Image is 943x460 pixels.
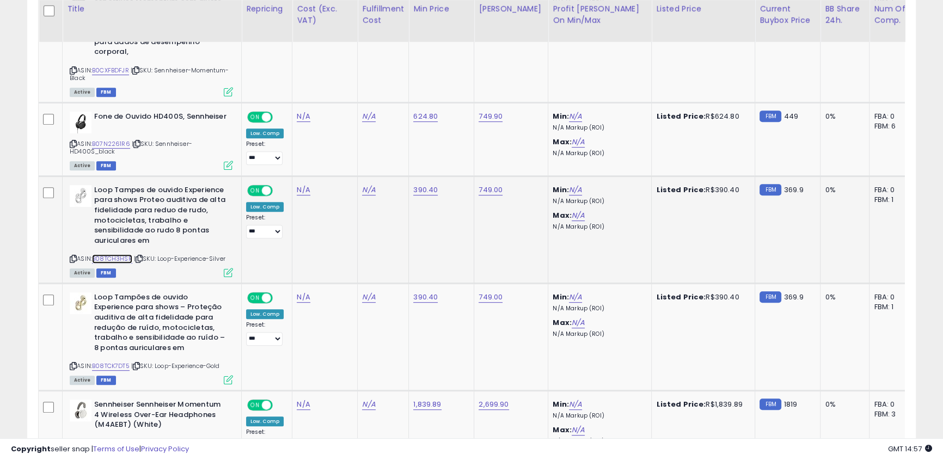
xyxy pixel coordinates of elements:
[413,185,438,195] a: 390.40
[362,292,375,303] a: N/A
[413,399,441,410] a: 1,839.89
[11,444,189,455] div: seller snap | |
[297,185,310,195] a: N/A
[784,292,804,302] span: 369.9
[553,399,569,409] b: Min:
[760,3,816,26] div: Current Buybox Price
[784,399,798,409] span: 1819
[70,112,91,133] img: 31d+sz6lFRL._SL40_.jpg
[825,112,861,121] div: 0%
[825,400,861,409] div: 0%
[479,185,503,195] a: 749.00
[760,111,781,122] small: FBM
[246,214,284,238] div: Preset:
[825,292,861,302] div: 0%
[553,330,643,338] p: N/A Markup (ROI)
[572,137,585,148] a: N/A
[413,111,438,122] a: 624.80
[70,161,95,170] span: All listings currently available for purchase on Amazon
[297,399,310,410] a: N/A
[96,88,116,97] span: FBM
[784,185,804,195] span: 369.9
[825,3,865,26] div: BB Share 24h.
[248,293,262,302] span: ON
[656,185,746,195] div: R$390.40
[70,88,95,97] span: All listings currently available for purchase on Amazon
[553,412,643,420] p: N/A Markup (ROI)
[760,291,781,303] small: FBM
[553,305,643,312] p: N/A Markup (ROI)
[11,444,51,454] strong: Copyright
[888,444,932,454] span: 2025-09-17 14:57 GMT
[70,376,95,385] span: All listings currently available for purchase on Amazon
[246,202,284,212] div: Low. Comp
[553,124,643,132] p: N/A Markup (ROI)
[553,292,569,302] b: Min:
[297,111,310,122] a: N/A
[70,112,233,169] div: ASIN:
[784,111,798,121] span: 449
[297,3,353,26] div: Cost (Exc. VAT)
[271,113,289,122] span: OFF
[656,292,706,302] b: Listed Price:
[94,185,226,248] b: Loop Tampes de ouvido Experience para shows Proteo auditiva de alta fidelidade para reduo de rudo...
[70,185,233,276] div: ASIN:
[479,3,543,15] div: [PERSON_NAME]
[553,223,643,231] p: N/A Markup (ROI)
[572,317,585,328] a: N/A
[656,112,746,121] div: R$624.80
[246,321,284,346] div: Preset:
[825,185,861,195] div: 0%
[70,185,91,207] img: 31u+i2nsumL._SL40_.jpg
[553,317,572,328] b: Max:
[874,292,910,302] div: FBA: 0
[874,195,910,205] div: FBM: 1
[246,128,284,138] div: Low. Comp
[656,3,750,15] div: Listed Price
[569,399,582,410] a: N/A
[96,268,116,278] span: FBM
[246,416,284,426] div: Low. Comp
[92,66,129,75] a: B0CXFBDFJR
[94,112,226,125] b: Fone de Ouvido HD400S, Sennheiser
[297,292,310,303] a: N/A
[479,399,509,410] a: 2,699.90
[246,309,284,319] div: Low. Comp
[246,140,284,165] div: Preset:
[553,150,643,157] p: N/A Markup (ROI)
[656,185,706,195] b: Listed Price:
[874,400,910,409] div: FBA: 0
[271,186,289,195] span: OFF
[92,361,130,371] a: B08TCK7DT5
[760,398,781,410] small: FBM
[271,401,289,410] span: OFF
[248,186,262,195] span: ON
[96,161,116,170] span: FBM
[569,292,582,303] a: N/A
[656,400,746,409] div: R$1,839.89
[96,376,116,385] span: FBM
[362,111,375,122] a: N/A
[248,113,262,122] span: ON
[70,292,233,383] div: ASIN:
[553,137,572,147] b: Max:
[553,3,647,26] div: Profit [PERSON_NAME] on Min/Max
[362,3,404,26] div: Fulfillment Cost
[70,66,229,82] span: | SKU: Sennheiser-Momentum-Black
[874,121,910,131] div: FBM: 6
[67,3,237,15] div: Title
[94,400,226,433] b: Sennheiser Sennheiser Momentum 4 Wireless Over-Ear Headphones (M4AEBT) (White)
[656,399,706,409] b: Listed Price:
[569,111,582,122] a: N/A
[656,111,706,121] b: Listed Price:
[760,184,781,195] small: FBM
[92,139,130,149] a: B07N2261R6
[92,254,132,263] a: B08TCH3HSR
[70,292,91,314] img: 31LTa-swdqL._SL40_.jpg
[134,254,225,263] span: | SKU: Loop-Experience-Silver
[553,198,643,205] p: N/A Markup (ROI)
[271,293,289,302] span: OFF
[131,361,220,370] span: | SKU: Loop-Experience-Gold
[569,185,582,195] a: N/A
[362,399,375,410] a: N/A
